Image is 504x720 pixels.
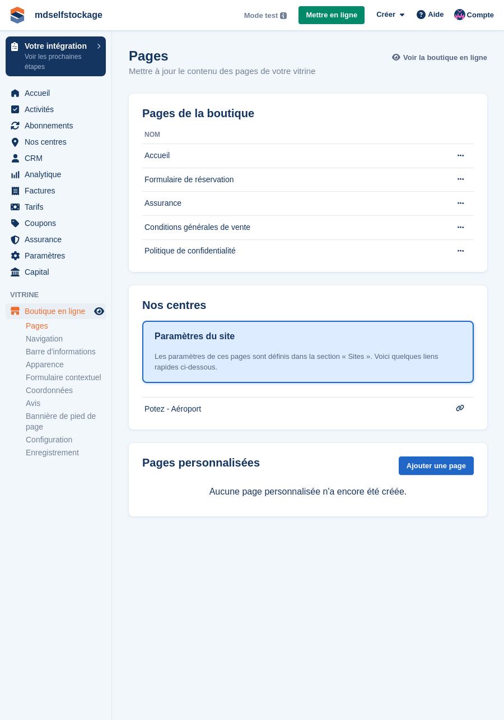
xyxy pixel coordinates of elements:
[26,398,106,409] a: Avis
[6,232,106,247] a: menu
[428,9,444,20] span: Aide
[26,347,106,357] a: Barre d'informations
[25,150,92,166] span: CRM
[142,456,260,469] h2: Pages personnalisées
[25,264,92,280] span: Capital
[26,359,106,370] a: Apparence
[25,199,92,215] span: Tarifs
[467,10,494,21] span: Compte
[6,101,106,117] a: menu
[25,134,92,150] span: Nos centres
[376,9,395,20] span: Créer
[129,48,316,63] h1: Pages
[142,168,450,192] td: Formulaire de réservation
[142,144,450,168] td: Accueil
[26,385,106,396] a: Coordonnées
[25,118,92,133] span: Abonnements
[155,351,461,373] div: Les paramètres de ces pages sont définis dans la section « Sites ». Voici quelques liens rapides ...
[142,107,254,120] h2: Pages de la boutique
[6,183,106,199] a: menu
[25,42,91,50] p: Votre intégration
[280,12,287,19] img: icon-info-grey-7440780725fd019a000dd9b08b2336e03edf1995a4989e88bcd33f0948082b44.svg
[6,85,106,101] a: menu
[142,485,474,499] p: Aucune page personnalisée n'a encore été créée.
[6,199,106,215] a: menu
[142,397,449,421] td: Potez - Aéroport
[6,303,106,319] a: menu
[142,239,450,263] td: Politique de confidentialité
[9,7,26,24] img: stora-icon-8386f47178a22dfd0bd8f6a31ec36ba5ce8667c1dd55bd0f319d3a0aa187defe.svg
[142,126,450,144] th: Nom
[26,334,106,344] a: Navigation
[25,232,92,247] span: Assurance
[6,134,106,150] a: menu
[6,118,106,133] a: menu
[26,321,106,331] a: Pages
[92,304,106,318] a: Boutique d'aperçu
[6,36,106,76] a: Votre intégration Voir les prochaines étapes
[26,435,106,445] a: Configuration
[25,85,92,101] span: Accueil
[6,167,106,182] a: menu
[25,248,92,264] span: Paramètres
[142,215,450,239] td: Conditions générales de vente
[30,6,107,24] a: mdselfstockage
[26,411,106,432] a: Bannière de pied de page
[6,248,106,264] a: menu
[142,299,207,312] h2: Nos centres
[6,150,106,166] a: menu
[26,447,106,458] a: Enregistrement
[25,167,92,182] span: Analytique
[244,10,278,21] span: Mode test
[6,264,106,280] a: menu
[395,48,487,67] a: Voir la boutique en ligne
[403,52,487,63] span: Voir la boutique en ligne
[6,215,106,231] a: menu
[25,215,92,231] span: Coupons
[155,330,235,343] h1: Paramètres du site
[26,372,106,383] a: Formulaire contextuel
[10,289,111,301] span: Vitrine
[25,52,91,72] p: Voir les prochaines étapes
[129,65,316,78] p: Mettre à jour le contenu des pages de votre vitrine
[25,183,92,199] span: Factures
[298,6,365,25] a: Mettre en ligne
[25,303,92,319] span: Boutique en ligne
[25,101,92,117] span: Activités
[306,10,357,21] span: Mettre en ligne
[399,456,474,475] a: Ajouter une page
[454,9,465,20] img: Melvin Dabonneville
[142,192,450,216] td: Assurance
